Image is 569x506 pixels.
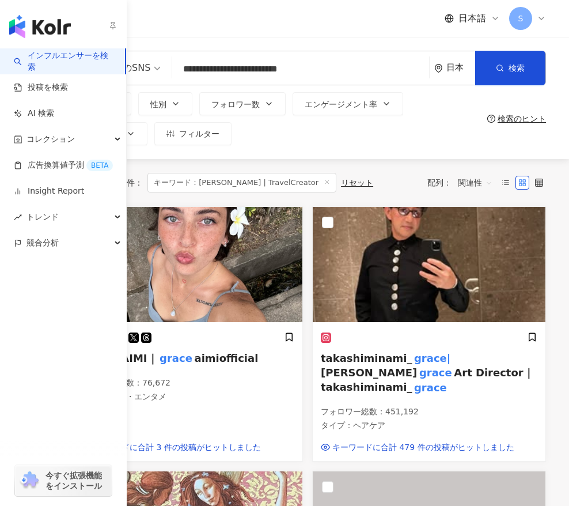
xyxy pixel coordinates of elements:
[69,206,303,462] a: KOL AvatarGRACEAIMI｜graceaimiofficialフォロワー総数：76,672タイプ：芸術・エンタメ類似検索キーワードに合計 3 件の投稿がヒットしました
[110,392,166,401] span: 芸術・エンタメ
[78,442,261,454] a: キーワードに合計 3 件の投稿がヒットしました
[195,352,259,364] span: aimiofficial
[458,12,486,25] span: 日本語
[475,51,545,85] button: 検索
[138,92,192,115] button: 性別
[498,114,546,123] div: 検索のヒント
[9,15,71,38] img: logo
[332,442,514,454] span: キーワードに合計 479 件の投稿がヒットしました
[147,173,336,192] span: キーワード：[PERSON_NAME] | TravelCreator
[18,471,40,490] img: chrome extension
[321,367,534,393] span: Art Director｜takashiminami_
[78,377,294,389] p: フォロワー総数 ： 76,672
[78,421,261,433] a: 類似検索
[434,64,443,73] span: environment
[321,420,537,432] p: タイプ ：
[305,100,377,109] span: エンゲージメント率
[321,367,417,379] span: [PERSON_NAME]
[417,364,454,380] mark: grace
[111,178,143,187] span: 条件 ：
[427,173,499,192] div: 配列：
[14,108,54,119] a: AI 検索
[26,230,59,256] span: 競合分析
[70,207,302,322] img: KOL Avatar
[14,213,22,221] span: rise
[458,173,492,192] span: 関連性
[45,470,108,491] span: 今すぐ拡張機能をインストール
[341,178,373,187] div: リセット
[150,100,166,109] span: 性別
[15,465,112,496] a: chrome extension今すぐ拡張機能をインストール
[14,186,84,197] a: Insight Report
[211,100,260,109] span: フォロワー数
[412,350,453,366] mark: grace|
[89,442,261,454] span: キーワードに合計 3 件の投稿がヒットしました
[313,207,545,322] img: KOL Avatar
[412,379,449,395] mark: grace
[14,50,116,73] a: searchインフルエンサーを検索
[26,204,59,230] span: トレンド
[26,126,75,152] span: コレクション
[353,421,385,430] span: ヘアケア
[154,122,232,145] button: フィルター
[446,63,475,73] div: 日本
[121,352,157,364] span: AIMI｜
[487,115,495,123] span: question-circle
[199,92,286,115] button: フォロワー数
[78,391,294,403] p: タイプ ：
[509,63,525,73] span: 検索
[293,92,403,115] button: エンゲージメント率
[14,160,113,171] a: 広告換算値予測BETA
[321,352,412,364] span: takashiminami_
[321,442,514,454] a: キーワードに合計 479 件の投稿がヒットしました
[158,350,195,366] mark: grace
[179,129,219,138] span: フィルター
[321,406,537,418] p: フォロワー総数 ： 451,192
[518,12,524,25] span: S
[312,206,546,462] a: KOL Avatartakashiminami_grace|[PERSON_NAME]graceArt Director｜takashiminami_graceフォロワー総数：451,192タイ...
[14,82,68,93] a: 投稿を検索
